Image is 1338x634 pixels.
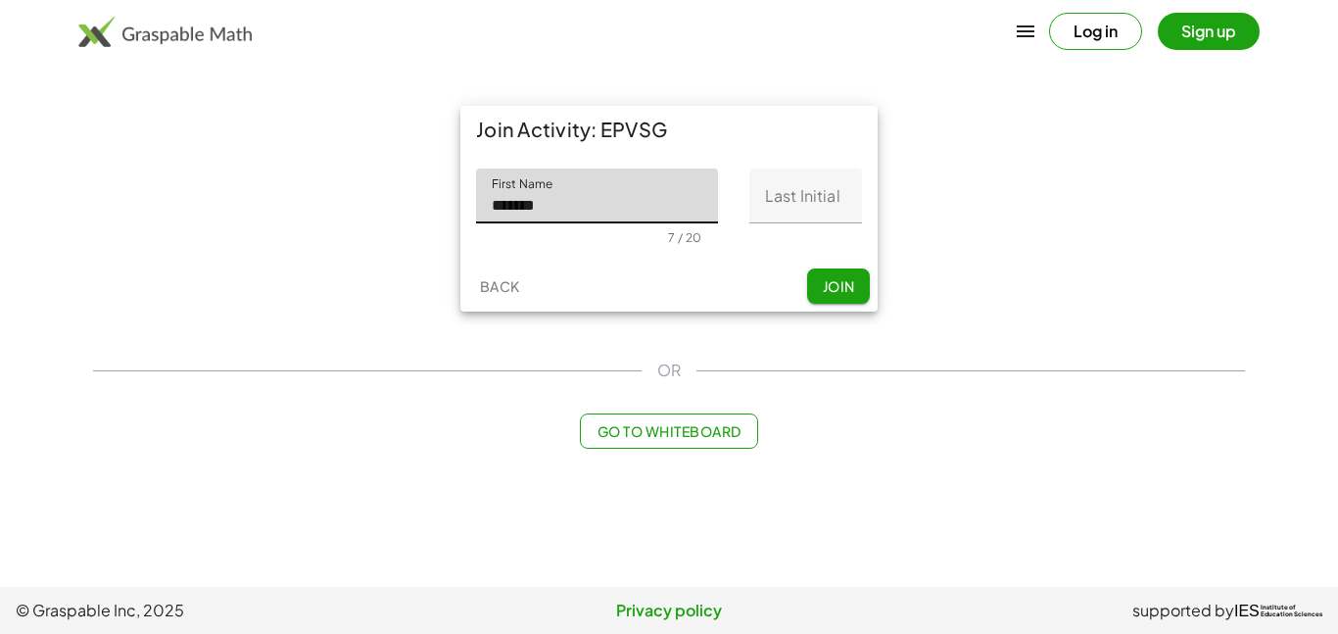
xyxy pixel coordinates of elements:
span: © Graspable Inc, 2025 [16,599,452,622]
a: IESInstitute ofEducation Sciences [1234,599,1322,622]
a: Privacy policy [452,599,887,622]
div: Join Activity: EPVSG [460,106,878,153]
span: IES [1234,602,1260,620]
button: Sign up [1158,13,1260,50]
button: Back [468,268,531,304]
span: Institute of Education Sciences [1261,605,1322,618]
span: OR [657,359,681,382]
button: Go to Whiteboard [580,414,757,449]
span: Back [479,277,519,295]
button: Log in [1049,13,1142,50]
div: 7 / 20 [668,230,701,245]
span: supported by [1132,599,1234,622]
span: Join [822,277,854,295]
span: Go to Whiteboard [597,422,741,440]
button: Join [807,268,870,304]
